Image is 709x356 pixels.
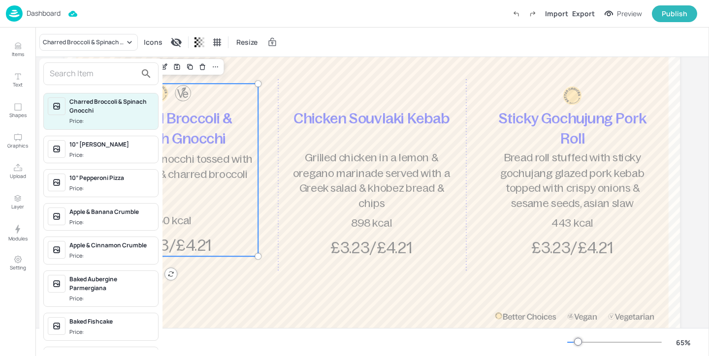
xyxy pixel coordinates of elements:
div: Price: [69,151,86,159]
div: Price: [69,218,86,227]
div: Price: [69,117,86,125]
div: Price: [69,295,86,303]
button: search [136,64,156,84]
div: Price: [69,252,86,260]
div: Price: [69,328,86,336]
div: Apple & Cinnamon Crumble [69,241,154,250]
div: Apple & Banana Crumble [69,208,154,216]
div: Price: [69,184,86,193]
div: Baked Fishcake [69,317,154,326]
input: Search Item [50,66,136,82]
div: 10” [PERSON_NAME] [69,140,154,149]
div: Baked Aubergine Parmergiana [69,275,154,293]
div: Charred Broccoli & Spinach Gnocchi [69,97,154,115]
div: 10” Pepperoni Pizza [69,174,154,182]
